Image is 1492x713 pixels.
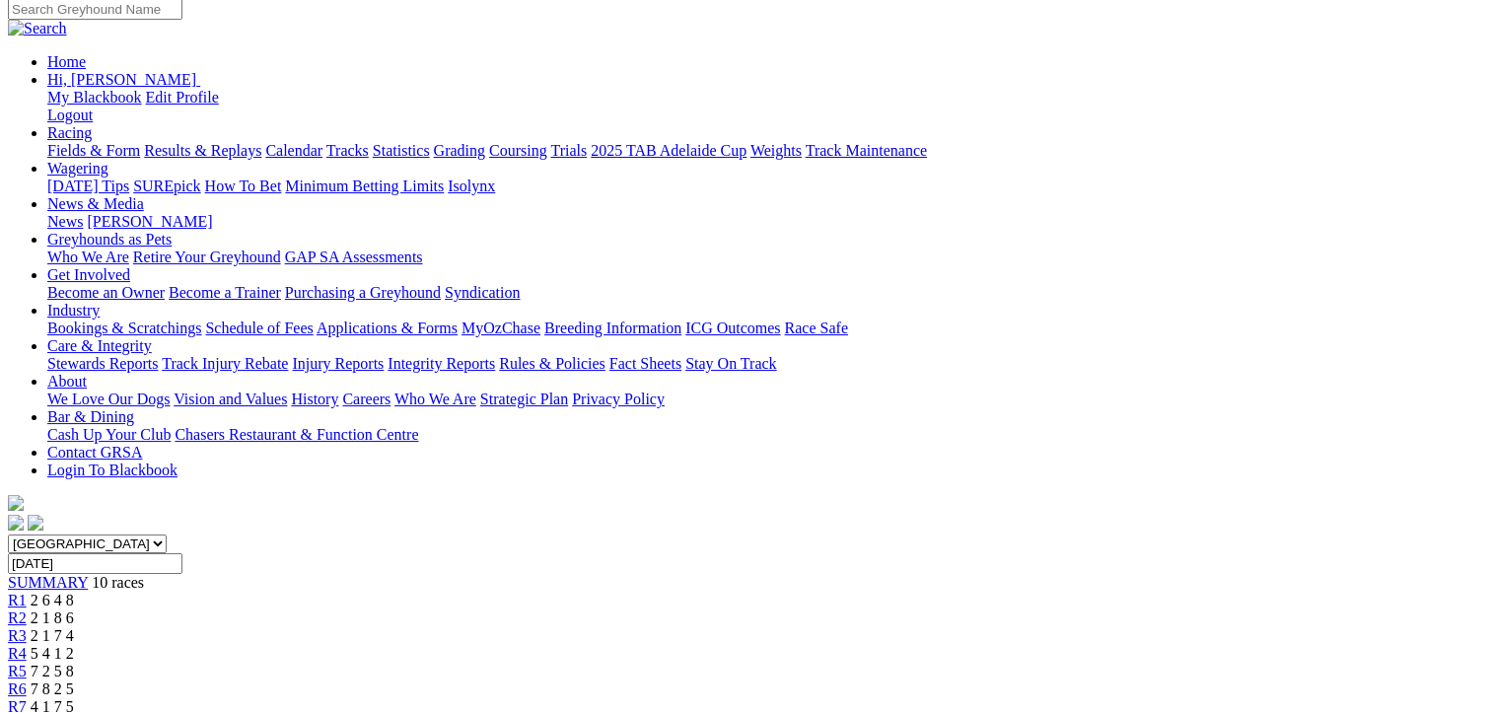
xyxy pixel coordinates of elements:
a: Logout [47,107,93,123]
span: 5 4 1 2 [31,645,74,662]
a: Grading [434,142,485,159]
a: SUREpick [133,178,200,194]
a: Isolynx [448,178,495,194]
a: R2 [8,609,27,626]
a: Results & Replays [144,142,261,159]
div: Bar & Dining [47,426,1484,444]
img: Search [8,20,67,37]
a: Contact GRSA [47,444,142,461]
a: Bar & Dining [47,408,134,425]
div: Wagering [47,178,1484,195]
a: Who We Are [394,391,476,407]
a: Calendar [265,142,322,159]
a: We Love Our Dogs [47,391,170,407]
a: R3 [8,627,27,644]
a: Racing [47,124,92,141]
a: MyOzChase [462,320,540,336]
a: Get Involved [47,266,130,283]
a: ICG Outcomes [685,320,780,336]
span: 2 6 4 8 [31,592,74,608]
a: Breeding Information [544,320,681,336]
a: Minimum Betting Limits [285,178,444,194]
a: Applications & Forms [317,320,458,336]
a: My Blackbook [47,89,142,106]
a: Fields & Form [47,142,140,159]
a: 2025 TAB Adelaide Cup [591,142,746,159]
div: Greyhounds as Pets [47,249,1484,266]
a: Retire Your Greyhound [133,249,281,265]
a: Careers [342,391,391,407]
a: R1 [8,592,27,608]
a: Privacy Policy [572,391,665,407]
a: Statistics [373,142,430,159]
span: 10 races [92,574,144,591]
div: Racing [47,142,1484,160]
a: News & Media [47,195,144,212]
img: logo-grsa-white.png [8,495,24,511]
a: Vision and Values [174,391,287,407]
a: Track Maintenance [806,142,927,159]
span: 2 1 7 4 [31,627,74,644]
span: 2 1 8 6 [31,609,74,626]
a: Rules & Policies [499,355,605,372]
a: How To Bet [205,178,282,194]
div: Hi, [PERSON_NAME] [47,89,1484,124]
img: twitter.svg [28,515,43,531]
a: Track Injury Rebate [162,355,288,372]
a: Integrity Reports [388,355,495,372]
a: History [291,391,338,407]
a: Coursing [489,142,547,159]
div: News & Media [47,213,1484,231]
a: Chasers Restaurant & Function Centre [175,426,418,443]
a: Greyhounds as Pets [47,231,172,248]
a: Stewards Reports [47,355,158,372]
img: facebook.svg [8,515,24,531]
span: Hi, [PERSON_NAME] [47,71,196,88]
a: Injury Reports [292,355,384,372]
a: Weights [750,142,802,159]
a: Cash Up Your Club [47,426,171,443]
a: SUMMARY [8,574,88,591]
span: 7 8 2 5 [31,680,74,697]
a: Industry [47,302,100,319]
div: Care & Integrity [47,355,1484,373]
a: Care & Integrity [47,337,152,354]
div: About [47,391,1484,408]
div: Industry [47,320,1484,337]
a: Stay On Track [685,355,776,372]
a: Login To Blackbook [47,462,178,478]
a: Edit Profile [146,89,219,106]
a: About [47,373,87,390]
a: [PERSON_NAME] [87,213,212,230]
a: Become an Owner [47,284,165,301]
a: R4 [8,645,27,662]
a: Who We Are [47,249,129,265]
a: Become a Trainer [169,284,281,301]
a: Trials [550,142,587,159]
span: 7 2 5 8 [31,663,74,679]
a: Bookings & Scratchings [47,320,201,336]
a: Syndication [445,284,520,301]
a: Hi, [PERSON_NAME] [47,71,200,88]
a: GAP SA Assessments [285,249,423,265]
a: R5 [8,663,27,679]
a: Fact Sheets [609,355,681,372]
a: Home [47,53,86,70]
input: Select date [8,553,182,574]
a: Purchasing a Greyhound [285,284,441,301]
div: Get Involved [47,284,1484,302]
a: Race Safe [784,320,847,336]
a: Schedule of Fees [205,320,313,336]
a: [DATE] Tips [47,178,129,194]
a: Wagering [47,160,108,177]
a: R6 [8,680,27,697]
a: Tracks [326,142,369,159]
a: Strategic Plan [480,391,568,407]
